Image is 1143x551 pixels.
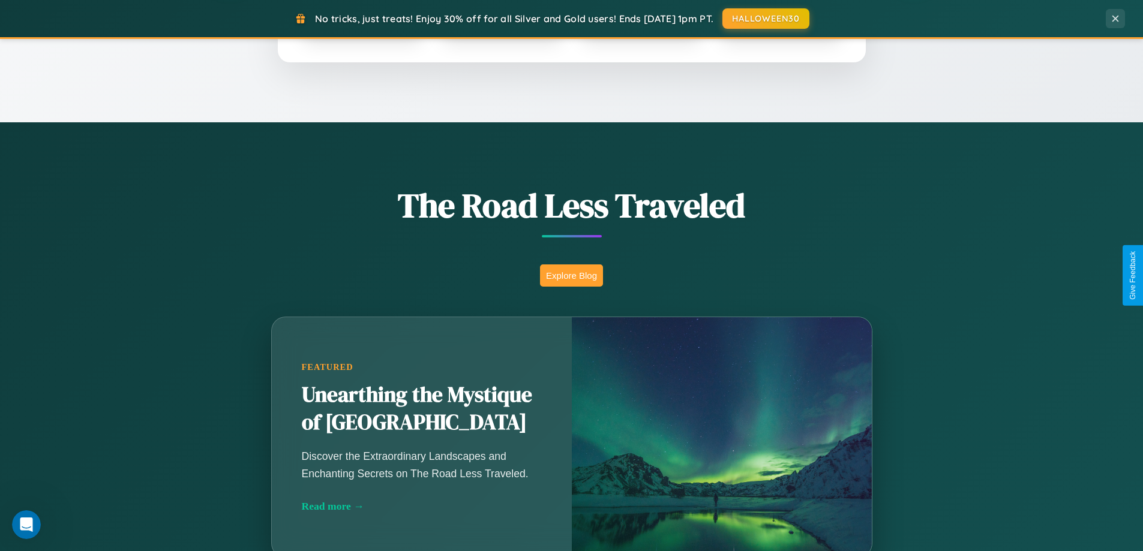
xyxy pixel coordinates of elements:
h2: Unearthing the Mystique of [GEOGRAPHIC_DATA] [302,381,542,436]
p: Discover the Extraordinary Landscapes and Enchanting Secrets on The Road Less Traveled. [302,448,542,481]
div: Featured [302,362,542,372]
button: HALLOWEEN30 [722,8,809,29]
div: Give Feedback [1129,251,1137,300]
h1: The Road Less Traveled [212,182,932,228]
div: Read more → [302,500,542,513]
button: Explore Blog [540,264,603,287]
span: No tricks, just treats! Enjoy 30% off for all Silver and Gold users! Ends [DATE] 1pm PT. [315,13,713,25]
iframe: Intercom live chat [12,510,41,539]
